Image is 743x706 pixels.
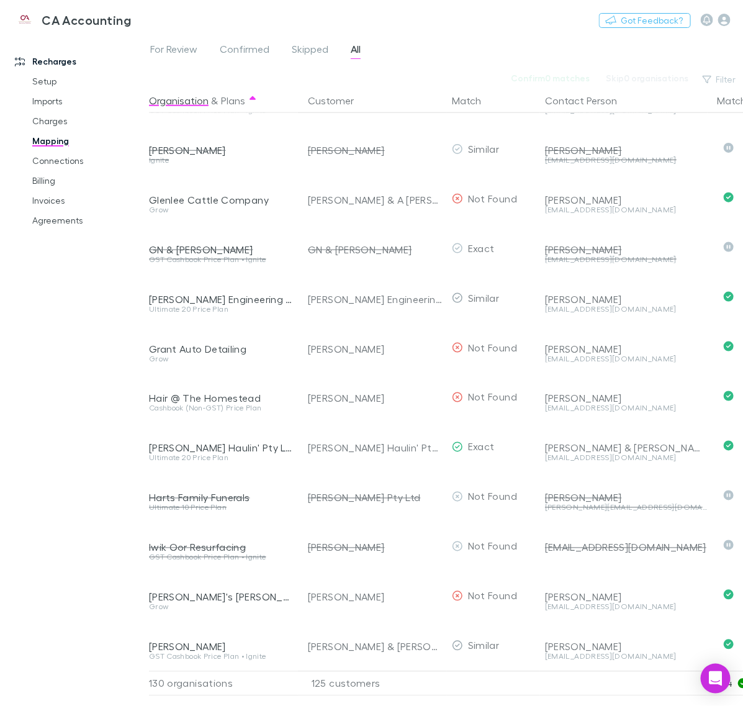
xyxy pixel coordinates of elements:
div: [PERSON_NAME] [308,125,442,175]
span: Not Found [468,342,517,353]
div: [EMAIL_ADDRESS][DOMAIN_NAME] [545,256,708,263]
span: Not Found [468,192,517,204]
img: CA Accounting's Logo [12,12,37,27]
div: [PERSON_NAME] Haulin' Pty Ltd [308,423,442,473]
span: Exact [468,242,495,254]
div: [PERSON_NAME] & [PERSON_NAME] [545,442,708,455]
div: Grow [149,355,293,363]
div: GST Cashbook Price Plan • Ignite [149,554,293,561]
div: [PERSON_NAME] [308,324,442,374]
a: Mapping [20,131,158,151]
div: [PERSON_NAME] [149,641,293,653]
div: [EMAIL_ADDRESS][DOMAIN_NAME] [545,405,708,412]
span: Skipped [292,43,328,59]
div: [PERSON_NAME][EMAIL_ADDRESS][DOMAIN_NAME] [545,504,708,512]
a: Connections [20,151,158,171]
button: Match [452,88,496,113]
div: Ignite [149,156,293,164]
div: [EMAIL_ADDRESS][DOMAIN_NAME] [545,541,708,554]
div: [PERSON_NAME] [149,144,293,156]
span: Exact [468,441,495,453]
div: [PERSON_NAME] Engineering Support Pty Ltd [149,293,293,305]
span: Similar [468,292,500,304]
span: Confirmed [220,43,269,59]
svg: Confirmed [724,640,734,649]
div: Glenlee Cattle Company [149,194,293,206]
div: [PERSON_NAME] [545,243,708,256]
span: Not Found [468,590,517,602]
div: [PERSON_NAME]'s [PERSON_NAME] Grinding [149,591,293,604]
svg: Skipped [724,143,734,153]
svg: Skipped [724,242,734,252]
span: For Review [150,43,197,59]
div: [EMAIL_ADDRESS][DOMAIN_NAME] [545,653,708,661]
a: Billing [20,171,158,191]
div: [PERSON_NAME] & [PERSON_NAME] [308,622,442,672]
span: Similar [468,640,500,651]
span: Not Found [468,391,517,403]
div: [EMAIL_ADDRESS][DOMAIN_NAME] [545,355,708,363]
a: Charges [20,111,158,131]
div: [PERSON_NAME] [545,641,708,653]
div: 125 customers [298,671,447,696]
h3: CA Accounting [42,12,131,27]
a: CA Accounting [5,5,138,35]
span: Not Found [468,491,517,502]
div: 130 organisations [149,671,298,696]
svg: Skipped [724,491,734,500]
button: Contact Person [545,88,632,113]
div: & [149,88,293,113]
div: Iwik Oor Resurfacing [149,541,293,554]
a: Agreements [20,210,158,230]
svg: Confirmed [724,441,734,451]
div: GST Cashbook Price Plan • Ignite [149,653,293,661]
div: [PERSON_NAME] [545,343,708,355]
svg: Confirmed [724,342,734,351]
div: [PERSON_NAME] [545,144,708,156]
div: [PERSON_NAME] [545,293,708,305]
div: [PERSON_NAME] [545,492,708,504]
a: Recharges [2,52,158,71]
svg: Confirmed [724,192,734,202]
svg: Skipped [724,540,734,550]
button: Customer [308,88,369,113]
div: Ultimate 10 Price Plan [149,504,293,512]
div: Grant Auto Detailing [149,343,293,355]
div: [PERSON_NAME] [308,523,442,572]
div: Harts Family Funerals [149,492,293,504]
button: Organisation [149,88,209,113]
div: Ultimate 20 Price Plan [149,305,293,313]
div: [PERSON_NAME] Haulin' Pty Ltd [149,442,293,455]
div: Grow [149,206,293,214]
svg: Confirmed [724,590,734,600]
div: [PERSON_NAME] [545,591,708,604]
div: [PERSON_NAME] & A [PERSON_NAME] [308,175,442,225]
div: GST Cashbook Price Plan • Ignite [149,256,293,263]
div: [EMAIL_ADDRESS][DOMAIN_NAME] [545,305,708,313]
button: Plans [221,88,245,113]
div: Open Intercom Messenger [701,664,731,694]
div: [PERSON_NAME] [545,392,708,405]
div: [EMAIL_ADDRESS][DOMAIN_NAME] [545,156,708,164]
div: [PERSON_NAME] Pty Ltd [308,473,442,523]
span: Not Found [468,540,517,552]
button: Skip0 organisations [598,71,696,86]
div: [PERSON_NAME] [308,572,442,622]
a: Setup [20,71,158,91]
div: [EMAIL_ADDRESS][DOMAIN_NAME] [545,604,708,611]
span: Similar [468,143,500,155]
div: [PERSON_NAME] [308,374,442,423]
div: [EMAIL_ADDRESS][DOMAIN_NAME] [545,455,708,462]
div: Cashbook (Non-GST) Price Plan [149,405,293,412]
div: [PERSON_NAME] [545,194,708,206]
svg: Confirmed [724,292,734,302]
span: All [351,43,361,59]
div: Ultimate 20 Price Plan [149,455,293,462]
div: Grow [149,604,293,611]
a: Imports [20,91,158,111]
div: GN & [PERSON_NAME] [149,243,293,256]
svg: Confirmed [724,391,734,401]
div: [PERSON_NAME] Engineering Support Pty. Ltd. [308,274,442,324]
div: [EMAIL_ADDRESS][DOMAIN_NAME] [545,206,708,214]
